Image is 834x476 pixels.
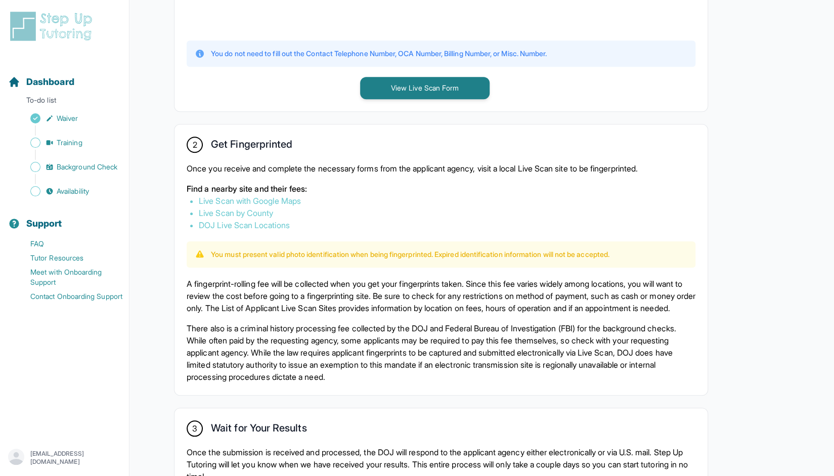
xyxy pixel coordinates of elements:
a: Training [8,136,129,150]
a: Live Scan with Google Maps [199,196,301,206]
span: Dashboard [26,75,74,89]
a: Availability [8,184,129,198]
h2: Wait for Your Results [211,422,306,438]
p: To-do list [4,95,125,109]
span: Training [57,138,82,148]
img: logo [8,10,98,42]
span: Availability [57,186,89,196]
p: You do not need to fill out the Contact Telephone Number, OCA Number, Billing Number, or Misc. Nu... [211,49,547,59]
button: Dashboard [4,59,125,93]
p: You must present valid photo identification when being fingerprinted. Expired identification info... [211,249,609,259]
h2: Get Fingerprinted [211,138,292,154]
button: [EMAIL_ADDRESS][DOMAIN_NAME] [8,449,121,467]
a: Contact Onboarding Support [8,289,129,304]
a: Tutor Resources [8,251,129,265]
a: View Live Scan Form [360,82,490,93]
a: Waiver [8,111,129,125]
a: DOJ Live Scan Locations [199,220,290,230]
span: 2 [192,139,197,151]
a: Live Scan by County [199,208,273,218]
a: Dashboard [8,75,74,89]
a: FAQ [8,237,129,251]
a: Background Check [8,160,129,174]
span: Support [26,217,62,231]
p: [EMAIL_ADDRESS][DOMAIN_NAME] [30,450,121,466]
p: Find a nearby site and their fees: [187,183,695,195]
span: Background Check [57,162,117,172]
a: Meet with Onboarding Support [8,265,129,289]
p: Once you receive and complete the necessary forms from the applicant agency, visit a local Live S... [187,162,695,175]
p: There also is a criminal history processing fee collected by the DOJ and Federal Bureau of Invest... [187,322,695,383]
p: A fingerprint-rolling fee will be collected when you get your fingerprints taken. Since this fee ... [187,278,695,314]
button: Support [4,200,125,235]
span: Waiver [57,113,78,123]
span: 3 [192,422,197,435]
button: View Live Scan Form [360,77,490,99]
